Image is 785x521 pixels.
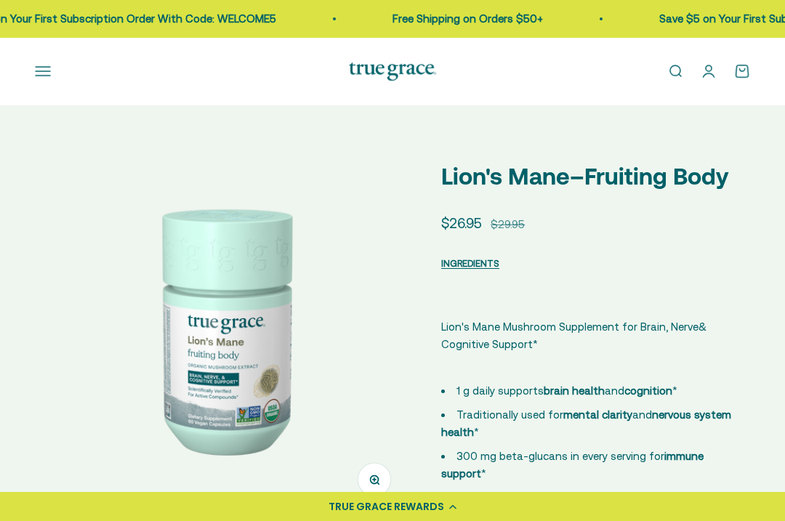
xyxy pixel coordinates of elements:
[441,408,731,438] span: Traditionally used for and *
[441,258,499,269] span: INGREDIENTS
[441,336,533,353] span: Cognitive Support
[441,450,704,480] span: 300 mg beta-glucans in every serving for *
[441,212,482,234] sale-price: $26.95
[329,499,444,514] div: TRUE GRACE REWARDS
[35,140,412,517] img: Lion's Mane Mushroom Supplement for Brain, Nerve&Cognitive Support* 1 g daily supports brain heal...
[624,384,672,397] strong: cognition
[441,158,750,195] p: Lion's Mane–Fruiting Body
[544,384,605,397] strong: brain health
[456,384,677,397] span: 1 g daily supports and *
[491,216,525,233] compare-at-price: $29.95
[699,318,706,336] span: &
[441,320,699,333] span: Lion's Mane Mushroom Supplement for Brain, Nerve
[441,254,499,272] button: INGREDIENTS
[563,408,632,421] strong: mental clarity
[392,12,543,25] a: Free Shipping on Orders $50+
